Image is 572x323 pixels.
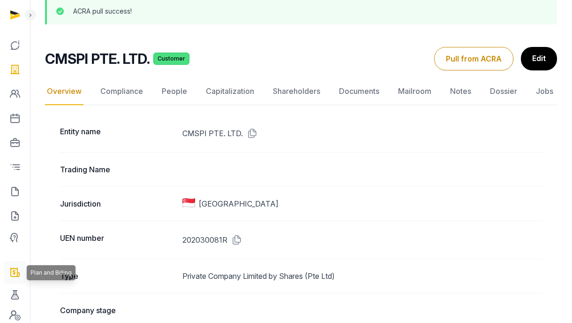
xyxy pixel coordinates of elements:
[396,78,433,105] a: Mailroom
[182,126,542,141] dd: CMSPI PTE. LTD.
[60,126,175,141] dt: Entity name
[199,198,278,209] span: [GEOGRAPHIC_DATA]
[60,305,175,316] dt: Company stage
[182,270,542,282] dd: Private Company Limited by Shares (Pte Ltd)
[488,78,519,105] a: Dossier
[434,47,513,70] button: Pull from ACRA
[45,78,557,105] nav: Tabs
[534,78,555,105] a: Jobs
[60,164,175,175] dt: Trading Name
[73,7,132,16] p: ACRA pull success!
[45,50,150,67] h2: CMSPI PTE. LTD.
[60,270,175,282] dt: Type
[271,78,322,105] a: Shareholders
[98,78,145,105] a: Compliance
[204,78,256,105] a: Capitalization
[182,232,542,247] dd: 202030081R
[30,269,72,277] span: Plan and Billing
[153,53,189,65] span: Customer
[448,78,473,105] a: Notes
[160,78,189,105] a: People
[60,232,175,247] dt: UEN number
[337,78,381,105] a: Documents
[521,47,557,70] a: Edit
[45,78,83,105] a: Overview
[60,198,175,209] dt: Jurisdiction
